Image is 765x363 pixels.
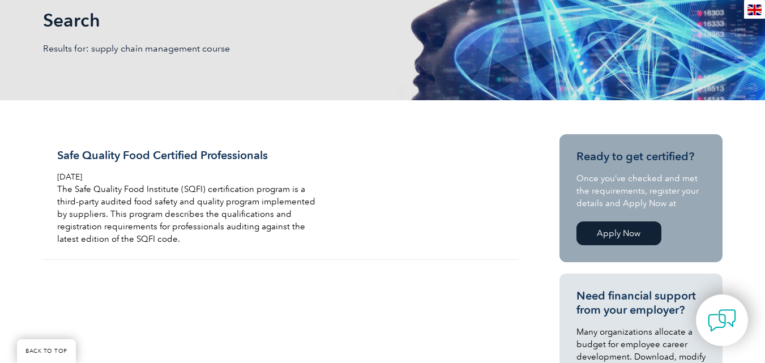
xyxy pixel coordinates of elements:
a: BACK TO TOP [17,339,76,363]
span: [DATE] [57,172,82,182]
h3: Ready to get certified? [576,150,706,164]
a: Safe Quality Food Certified Professionals [DATE] The Safe Quality Food Institute (SQFI) certifica... [43,134,519,260]
h1: Search [43,9,478,31]
h3: Need financial support from your employer? [576,289,706,317]
h3: Safe Quality Food Certified Professionals [57,148,326,163]
p: Once you’ve checked and met the requirements, register your details and Apply Now at [576,172,706,210]
img: contact-chat.png [708,306,736,335]
p: The Safe Quality Food Institute (SQFI) certification program is a third-party audited food safety... [57,183,326,245]
a: Apply Now [576,221,661,245]
p: Results for: supply chain management course [43,42,383,55]
img: en [747,5,762,15]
